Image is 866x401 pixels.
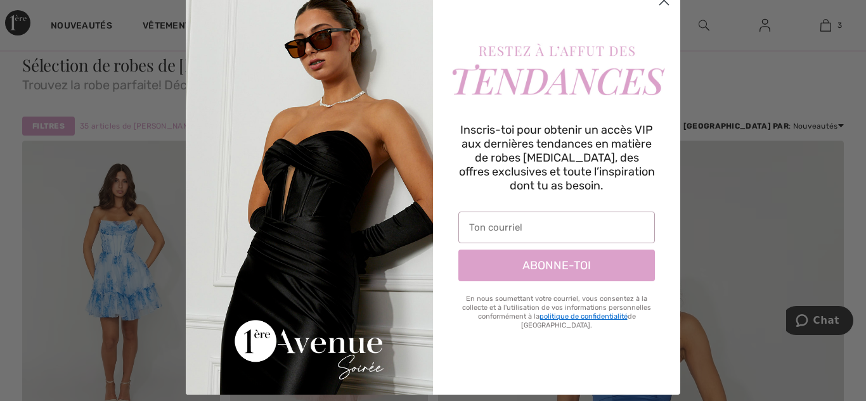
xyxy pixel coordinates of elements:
[540,312,628,321] a: politique de confidentialité
[462,295,651,329] span: En nous soumettant votre courriel, vous consentez à la collecte et à l'utilisation de vos informa...
[27,9,53,20] span: Chat
[459,123,655,193] span: Inscris-toi pour obtenir un accès VIP aux dernières tendances en matière de robes [MEDICAL_DATA],...
[446,43,668,104] img: 6bdf8970-920e-4794-b24b-aac1086b2cc0.jpeg
[458,212,655,243] input: Ton courriel
[458,250,655,281] button: ABONNE-TOI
